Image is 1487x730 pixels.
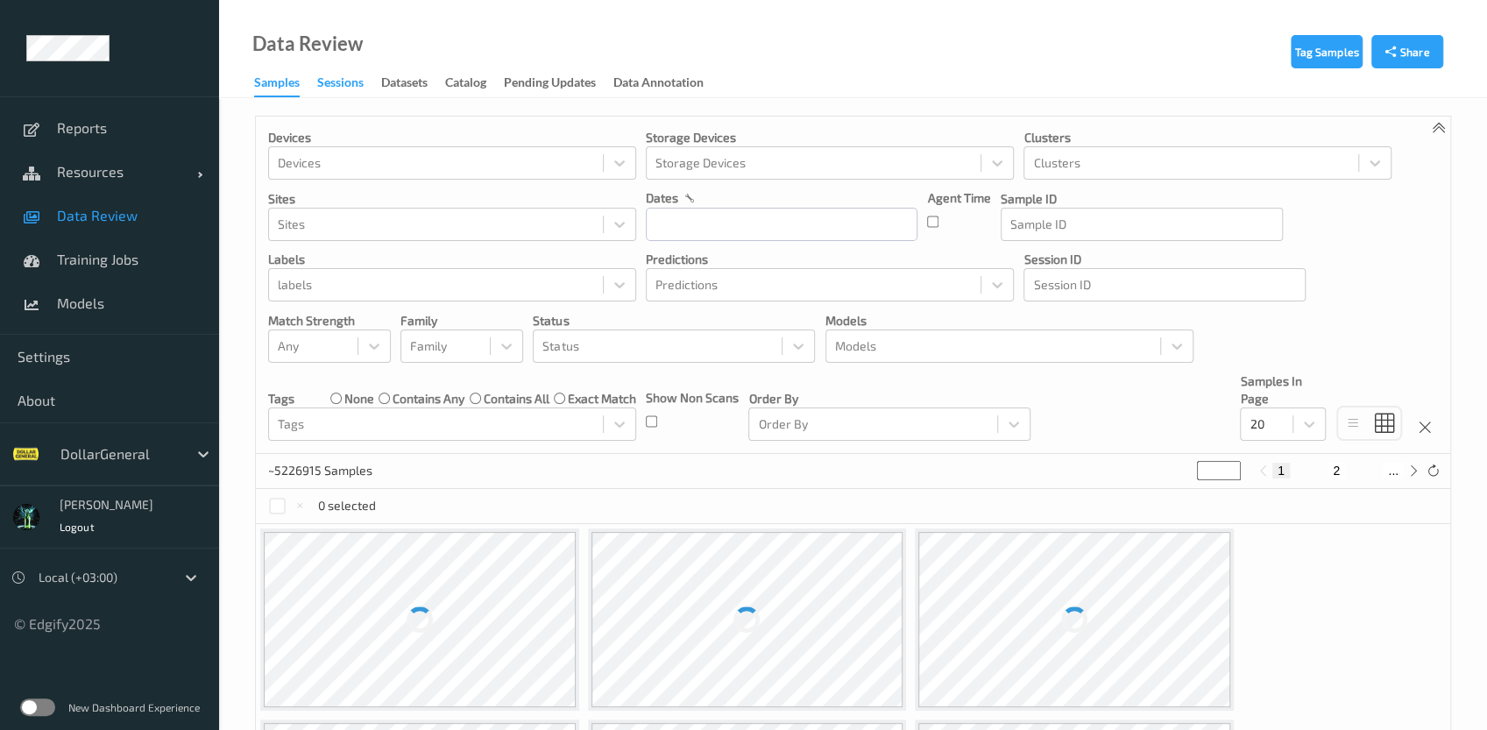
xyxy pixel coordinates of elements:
[1371,35,1443,68] button: Share
[613,71,721,96] a: Data Annotation
[1240,372,1326,408] p: Samples In Page
[252,35,363,53] div: Data Review
[484,390,549,408] label: contains all
[445,74,486,96] div: Catalog
[268,251,636,268] p: labels
[254,74,300,97] div: Samples
[381,71,445,96] a: Datasets
[1383,463,1404,478] button: ...
[1272,463,1290,478] button: 1
[504,74,596,96] div: Pending Updates
[825,312,1193,330] p: Models
[268,390,294,408] p: Tags
[1291,35,1363,68] button: Tag Samples
[646,251,1014,268] p: Predictions
[318,497,376,514] p: 0 selected
[317,71,381,96] a: Sessions
[445,71,504,96] a: Catalog
[381,74,428,96] div: Datasets
[748,390,1030,408] p: Order By
[344,390,374,408] label: none
[927,189,990,207] p: Agent Time
[268,462,400,479] p: ~5226915 Samples
[400,312,523,330] p: Family
[533,312,815,330] p: Status
[1001,190,1283,208] p: Sample ID
[504,71,613,96] a: Pending Updates
[393,390,464,408] label: contains any
[646,129,1014,146] p: Storage Devices
[254,71,317,97] a: Samples
[1328,463,1345,478] button: 2
[1023,129,1391,146] p: Clusters
[268,129,636,146] p: Devices
[317,74,364,96] div: Sessions
[646,189,678,207] p: dates
[568,390,636,408] label: exact match
[646,389,739,407] p: Show Non Scans
[268,190,636,208] p: Sites
[1023,251,1306,268] p: Session ID
[613,74,704,96] div: Data Annotation
[268,312,391,330] p: Match Strength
